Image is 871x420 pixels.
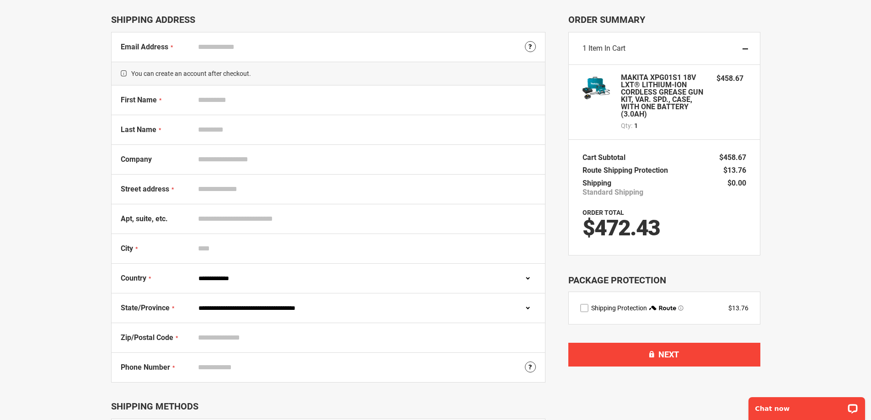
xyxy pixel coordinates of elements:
[121,244,133,253] span: City
[582,44,587,53] span: 1
[634,121,638,130] span: 1
[591,304,647,312] span: Shipping Protection
[121,185,169,193] span: Street address
[111,401,545,412] div: Shipping Methods
[621,74,708,118] strong: MAKITA XPG01S1 18V LXT® LITHIUM-ION CORDLESS GREASE GUN KIT, VAR. SPD., CASE, WITH ONE BATTERY (3...
[568,343,760,367] button: Next
[678,305,684,311] span: Learn more
[121,96,157,104] span: First Name
[621,122,631,129] span: Qty
[716,74,743,83] span: $458.67
[121,333,173,342] span: Zip/Postal Code
[580,303,748,313] div: route shipping protection selector element
[728,303,748,313] div: $13.76
[588,44,625,53] span: Item in Cart
[582,74,610,101] img: MAKITA XPG01S1 18V LXT® LITHIUM-ION CORDLESS GREASE GUN KIT, VAR. SPD., CASE, WITH ONE BATTERY (3...
[582,209,624,216] strong: Order Total
[121,214,168,223] span: Apt, suite, etc.
[582,215,660,241] span: $472.43
[111,14,545,25] div: Shipping Address
[727,179,746,187] span: $0.00
[582,188,643,197] span: Standard Shipping
[582,164,673,177] th: Route Shipping Protection
[121,274,146,282] span: Country
[743,391,871,420] iframe: LiveChat chat widget
[112,62,545,85] span: You can create an account after checkout.
[582,151,630,164] th: Cart Subtotal
[121,125,156,134] span: Last Name
[568,14,760,25] span: Order Summary
[121,363,170,372] span: Phone Number
[582,179,611,187] span: Shipping
[121,155,152,164] span: Company
[568,274,760,287] div: Package Protection
[658,350,679,359] span: Next
[121,303,170,312] span: State/Province
[121,43,168,51] span: Email Address
[719,153,746,162] span: $458.67
[723,166,746,175] span: $13.76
